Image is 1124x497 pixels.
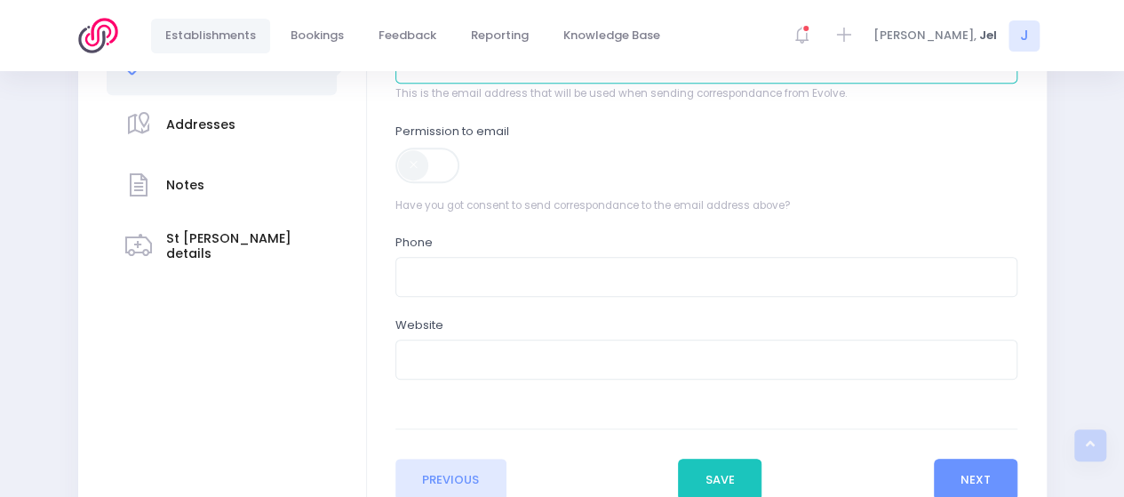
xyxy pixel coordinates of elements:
span: This is the email address that will be used when sending correspondance from Evolve. [395,86,1017,102]
h3: Addresses [166,117,235,132]
span: Knowledge Base [563,27,660,44]
span: Reporting [471,27,529,44]
span: Bookings [291,27,344,44]
span: Establishments [165,27,256,44]
label: Website [395,317,443,334]
a: Reporting [457,19,544,53]
a: Establishments [151,19,271,53]
h3: Contact details [166,57,270,72]
span: Jel [979,27,997,44]
span: J [1008,20,1040,52]
h3: St [PERSON_NAME] details [166,231,320,261]
a: Knowledge Base [549,19,675,53]
label: Permission to email [395,123,509,140]
span: [PERSON_NAME], [873,27,977,44]
label: Phone [395,234,433,252]
h3: Notes [166,178,204,193]
a: Bookings [276,19,359,53]
span: Have you got consent to send correspondance to the email address above? [395,198,1017,214]
span: Feedback [379,27,436,44]
img: Logo [78,18,129,53]
a: Feedback [364,19,451,53]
